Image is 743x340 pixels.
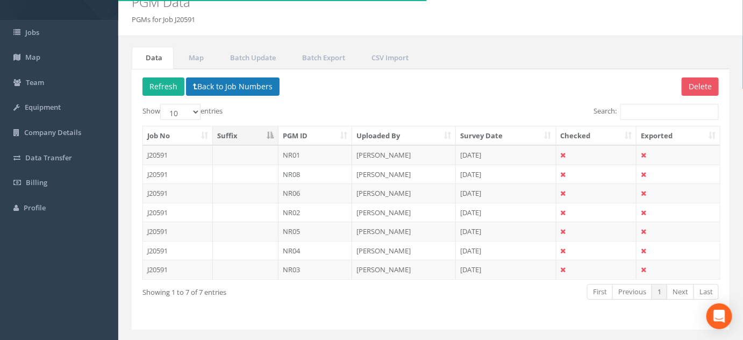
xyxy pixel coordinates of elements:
[278,165,353,184] td: NR08
[143,203,213,222] td: J20591
[142,283,373,297] div: Showing 1 to 7 of 7 entries
[456,165,556,184] td: [DATE]
[652,284,667,300] a: 1
[352,145,456,165] td: [PERSON_NAME]
[143,183,213,203] td: J20591
[667,284,694,300] a: Next
[456,126,556,146] th: Survey Date: activate to sort column ascending
[352,260,456,279] td: [PERSON_NAME]
[25,102,61,112] span: Equipment
[143,145,213,165] td: J20591
[25,153,72,162] span: Data Transfer
[142,104,223,120] label: Show entries
[143,126,213,146] th: Job No: activate to sort column ascending
[594,104,719,120] label: Search:
[143,241,213,260] td: J20591
[278,241,353,260] td: NR04
[352,126,456,146] th: Uploaded By: activate to sort column ascending
[278,222,353,241] td: NR05
[288,47,356,69] a: Batch Export
[456,241,556,260] td: [DATE]
[352,183,456,203] td: [PERSON_NAME]
[132,15,195,25] li: PGMs for Job J20591
[175,47,215,69] a: Map
[24,127,81,137] span: Company Details
[556,126,637,146] th: Checked: activate to sort column ascending
[143,222,213,241] td: J20591
[358,47,420,69] a: CSV Import
[278,260,353,279] td: NR03
[612,284,652,300] a: Previous
[682,77,719,96] button: Delete
[278,145,353,165] td: NR01
[278,183,353,203] td: NR06
[143,165,213,184] td: J20591
[132,47,174,69] a: Data
[637,126,720,146] th: Exported: activate to sort column ascending
[706,303,732,329] div: Open Intercom Messenger
[278,203,353,222] td: NR02
[620,104,719,120] input: Search:
[694,284,719,300] a: Last
[456,145,556,165] td: [DATE]
[26,77,44,87] span: Team
[456,222,556,241] td: [DATE]
[25,27,39,37] span: Jobs
[160,104,201,120] select: Showentries
[278,126,353,146] th: PGM ID: activate to sort column ascending
[26,178,47,187] span: Billing
[352,241,456,260] td: [PERSON_NAME]
[352,203,456,222] td: [PERSON_NAME]
[24,203,46,212] span: Profile
[25,52,40,62] span: Map
[143,260,213,279] td: J20591
[456,203,556,222] td: [DATE]
[456,260,556,279] td: [DATE]
[216,47,287,69] a: Batch Update
[142,77,184,96] button: Refresh
[587,284,613,300] a: First
[352,222,456,241] td: [PERSON_NAME]
[456,183,556,203] td: [DATE]
[213,126,278,146] th: Suffix: activate to sort column descending
[186,77,280,96] button: Back to Job Numbers
[352,165,456,184] td: [PERSON_NAME]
